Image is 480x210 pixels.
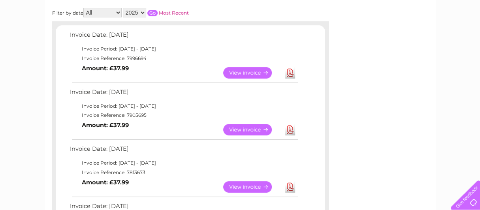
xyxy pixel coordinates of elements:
[285,67,295,79] a: Download
[54,4,427,38] div: Clear Business is a trading name of Verastar Limited (registered in [GEOGRAPHIC_DATA] No. 3667643...
[223,124,281,135] a: View
[68,87,299,101] td: Invoice Date: [DATE]
[68,111,299,120] td: Invoice Reference: 7905695
[68,158,299,168] td: Invoice Period: [DATE] - [DATE]
[82,122,129,129] b: Amount: £37.99
[341,34,356,39] a: Water
[68,144,299,158] td: Invoice Date: [DATE]
[223,67,281,79] a: View
[17,21,57,45] img: logo.png
[159,10,189,16] a: Most Recent
[68,30,299,44] td: Invoice Date: [DATE]
[82,65,129,72] b: Amount: £37.99
[411,34,423,39] a: Blog
[68,54,299,63] td: Invoice Reference: 7996694
[285,124,295,135] a: Download
[383,34,407,39] a: Telecoms
[361,34,378,39] a: Energy
[82,179,129,186] b: Amount: £37.99
[68,101,299,111] td: Invoice Period: [DATE] - [DATE]
[68,44,299,54] td: Invoice Period: [DATE] - [DATE]
[454,34,472,39] a: Log out
[223,181,281,193] a: View
[331,4,386,14] a: 0333 014 3131
[52,8,260,17] div: Filter by date
[285,181,295,193] a: Download
[427,34,447,39] a: Contact
[68,168,299,177] td: Invoice Reference: 7813673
